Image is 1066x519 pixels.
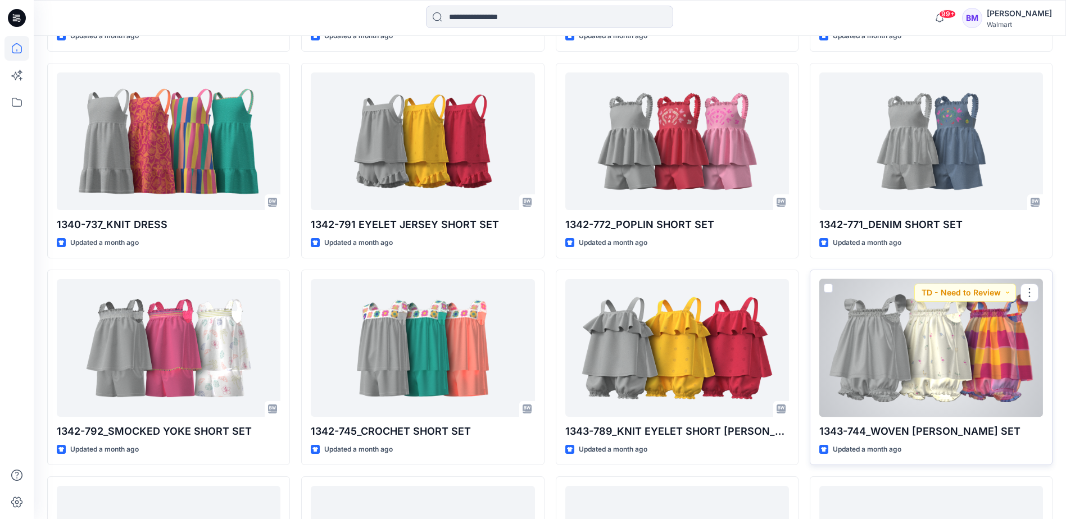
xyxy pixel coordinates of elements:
a: 1340-737_KNIT DRESS [57,72,280,210]
p: 1342-772_POPLIN SHORT SET [565,217,789,233]
p: Updated a month ago [833,237,901,249]
p: Updated a month ago [579,444,647,456]
a: 1342-745_CROCHET SHORT SET [311,279,534,417]
p: Updated a month ago [324,30,393,42]
p: Updated a month ago [833,30,901,42]
p: 1340-737_KNIT DRESS [57,217,280,233]
div: Walmart [987,20,1052,29]
p: 1342-771_DENIM SHORT SET [819,217,1043,233]
p: Updated a month ago [833,444,901,456]
div: [PERSON_NAME] [987,7,1052,20]
a: 1343-744_WOVEN BLOOMER SET [819,279,1043,417]
p: Updated a month ago [579,30,647,42]
p: Updated a month ago [70,237,139,249]
p: 1343-789_KNIT EYELET SHORT [PERSON_NAME] SET [565,424,789,439]
p: Updated a month ago [579,237,647,249]
span: 99+ [939,10,956,19]
a: 1342-792_SMOCKED YOKE SHORT SET [57,279,280,417]
a: 1343-789_KNIT EYELET SHORT BLOOMER SET [565,279,789,417]
p: Updated a month ago [324,444,393,456]
a: 1342-772_POPLIN SHORT SET [565,72,789,210]
p: Updated a month ago [324,237,393,249]
p: 1342-791 EYELET JERSEY SHORT SET [311,217,534,233]
p: Updated a month ago [70,444,139,456]
p: 1343-744_WOVEN [PERSON_NAME] SET [819,424,1043,439]
a: 1342-771_DENIM SHORT SET [819,72,1043,210]
p: Updated a month ago [70,30,139,42]
div: BM [962,8,982,28]
p: 1342-745_CROCHET SHORT SET [311,424,534,439]
a: 1342-791 EYELET JERSEY SHORT SET [311,72,534,210]
p: 1342-792_SMOCKED YOKE SHORT SET [57,424,280,439]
